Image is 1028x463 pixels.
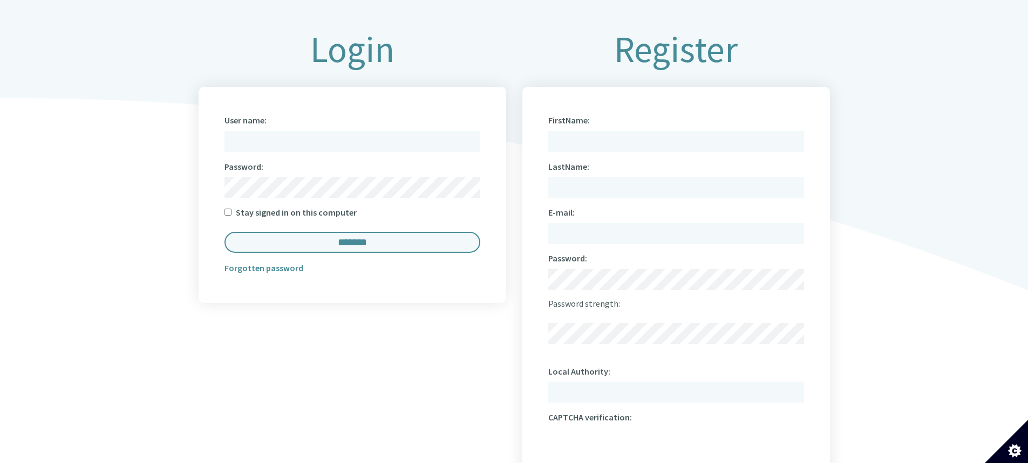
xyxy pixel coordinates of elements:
[548,205,575,220] label: E-mail:
[548,113,590,128] label: FirstName:
[548,298,620,309] span: Password strength:
[548,410,632,425] label: CAPTCHA verification:
[548,364,610,379] label: Local Authority:
[224,159,263,175] label: Password:
[548,251,587,266] label: Password:
[224,261,303,274] a: Forgotten password
[199,30,506,70] h1: Login
[548,159,589,175] label: LastName:
[522,30,830,70] h1: Register
[224,113,267,128] label: User name:
[985,420,1028,463] button: Set cookie preferences
[236,205,357,220] label: Stay signed in on this computer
